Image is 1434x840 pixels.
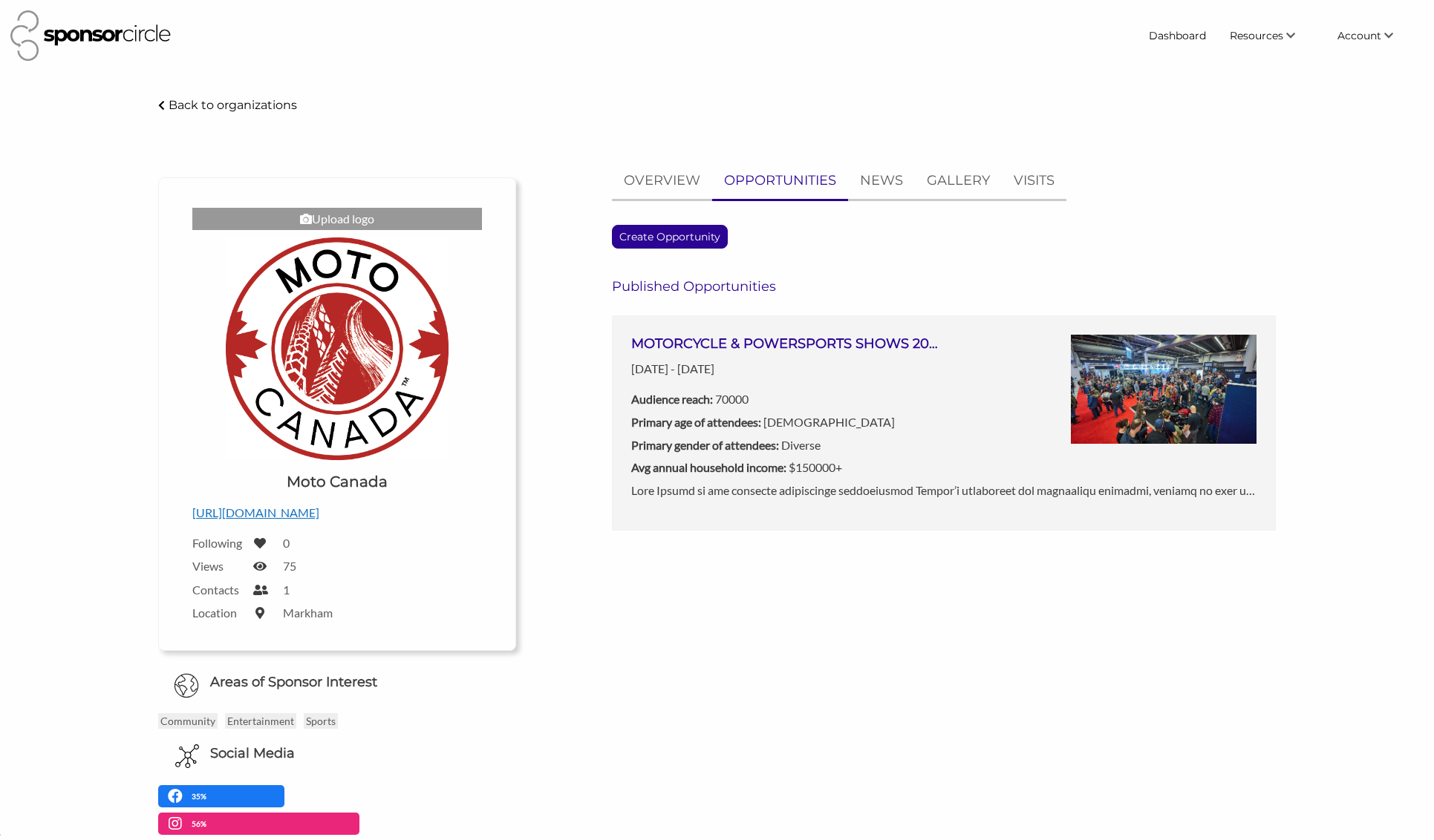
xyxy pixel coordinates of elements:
p: Sports [304,713,338,729]
li: Account [1326,22,1424,49]
p: Entertainment [225,713,296,729]
h1: Moto Canada [287,471,388,492]
b: Avg annual household income: [631,460,786,474]
p: Back to organizations [169,98,297,112]
b: Primary gender of attendees: [631,438,779,452]
h6: Areas of Sponsor Interest [147,673,527,692]
p: Create Opportunity [613,226,727,248]
label: Following [192,536,244,550]
li: Resources [1218,22,1326,49]
p: Diverse [631,436,944,455]
div: Upload logo [192,208,482,230]
p: $150000+ [631,458,944,477]
h6: Social Media [210,744,295,763]
p: Lore Ipsumd si ame consecte adipiscinge seddoeiusmod Tempor’i utlaboreet dol magnaaliqu enimadmi,... [631,481,1257,500]
label: Views [192,559,244,573]
img: Sponsor Circle Logo [10,10,171,61]
p: OVERVIEW [624,170,700,191]
a: MOTORCYCLE & POWERSPORTS SHOWS 2026 ([GEOGRAPHIC_DATA], [GEOGRAPHIC_DATA], [GEOGRAPHIC_DATA], [GE... [612,315,1277,531]
p: 56% [192,817,210,831]
h3: MOTORCYCLE & POWERSPORTS SHOWS 2026 ([GEOGRAPHIC_DATA], [GEOGRAPHIC_DATA], [GEOGRAPHIC_DATA], [GE... [631,335,944,353]
img: rhz29ykaer2mldfgaopm.jpg [1071,335,1257,444]
label: Location [192,606,244,620]
p: 35% [192,790,210,804]
h6: Published Opportunities [612,278,1277,295]
label: Markham [283,606,333,620]
p: OPPORTUNITIES [724,170,836,191]
label: Contacts [192,583,244,597]
p: Community [158,713,218,729]
span: Resources [1230,29,1283,42]
a: Dashboard [1137,22,1218,49]
p: GALLERY [927,170,990,191]
label: 1 [283,583,290,597]
p: 70000 [631,390,944,409]
p: [URL][DOMAIN_NAME] [192,503,482,522]
span: Account [1337,29,1381,42]
img: Social Media Icon [175,744,199,768]
label: 75 [283,559,296,573]
p: VISITS [1014,170,1055,191]
p: NEWS [860,170,903,191]
b: Primary age of attendees: [631,415,761,429]
p: [DEMOGRAPHIC_DATA] [631,413,944,432]
img: Globe Icon [174,673,199,698]
label: 0 [283,536,290,550]
b: Audience reach: [631,392,713,406]
p: [DATE] - [DATE] [631,359,944,378]
img: Moto Canada Logo [226,237,449,460]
